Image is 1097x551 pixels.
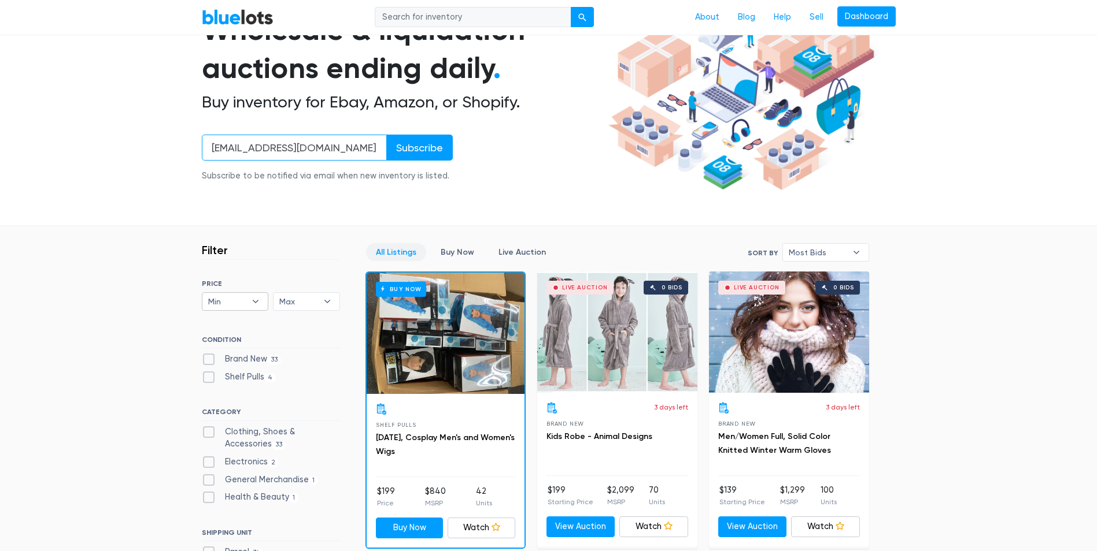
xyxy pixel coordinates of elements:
p: Units [476,498,492,508]
label: General Merchandise [202,474,319,486]
b: ▾ [844,244,869,261]
a: About [686,6,729,28]
p: 3 days left [826,402,860,412]
span: 2 [268,458,279,467]
a: Buy Now [376,518,444,538]
a: Live Auction 0 bids [537,271,697,393]
span: Brand New [718,420,756,427]
div: Subscribe to be notified via email when new inventory is listed. [202,170,453,183]
span: 1 [309,476,319,485]
label: Brand New [202,353,282,366]
p: Price [377,498,395,508]
a: Live Auction [489,243,556,261]
a: Help [764,6,800,28]
p: MSRP [607,497,634,507]
input: Enter your email address [202,135,387,161]
h6: Buy Now [376,282,426,296]
a: Watch [791,516,860,537]
li: 42 [476,485,492,508]
a: [DATE], Cosplay Men's and Women's Wigs [376,433,515,456]
span: 33 [267,355,282,364]
h6: CONDITION [202,336,340,348]
h2: Buy inventory for Ebay, Amazon, or Shopify. [202,92,604,112]
li: $840 [425,485,446,508]
p: MSRP [780,497,805,507]
a: Blog [729,6,764,28]
p: Units [649,497,665,507]
a: Live Auction 0 bids [709,271,869,393]
a: View Auction [718,516,787,537]
span: Max [279,293,317,310]
li: $1,299 [780,484,805,507]
div: Live Auction [562,285,608,291]
p: MSRP [425,498,446,508]
li: $139 [719,484,765,507]
a: BlueLots [202,9,274,25]
a: Watch [619,516,688,537]
p: Starting Price [719,497,765,507]
a: View Auction [546,516,615,537]
span: Most Bids [789,244,847,261]
p: Units [821,497,837,507]
b: ▾ [315,293,339,310]
li: 70 [649,484,665,507]
li: $2,099 [607,484,634,507]
label: Shelf Pulls [202,371,276,384]
div: Live Auction [734,285,780,291]
li: 100 [821,484,837,507]
h6: CATEGORY [202,408,340,420]
li: $199 [377,485,395,508]
span: Brand New [546,420,584,427]
label: Clothing, Shoes & Accessories [202,426,340,451]
a: Buy Now [431,243,484,261]
a: Kids Robe - Animal Designs [546,431,652,441]
a: Sell [800,6,833,28]
h1: Wholesale & liquidation auctions ending daily [202,11,604,88]
span: 4 [264,373,276,382]
p: 3 days left [654,402,688,412]
label: Health & Beauty [202,491,299,504]
span: Min [208,293,246,310]
label: Sort By [748,248,778,258]
a: Watch [448,518,515,538]
h6: PRICE [202,280,340,288]
span: 33 [272,441,286,450]
h3: Filter [202,243,228,257]
a: All Listings [366,243,426,261]
h6: SHIPPING UNIT [202,528,340,541]
span: 1 [289,493,299,502]
input: Subscribe [386,135,453,161]
a: Buy Now [367,273,525,394]
div: 0 bids [833,285,854,291]
label: Electronics [202,456,279,468]
input: Search for inventory [375,7,571,28]
li: $199 [548,484,593,507]
p: Starting Price [548,497,593,507]
a: Men/Women Full, Solid Color Knitted Winter Warm Gloves [718,431,831,455]
span: Shelf Pulls [376,422,416,428]
span: . [493,51,501,85]
a: Dashboard [837,6,896,27]
b: ▾ [243,293,268,310]
div: 0 bids [662,285,682,291]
